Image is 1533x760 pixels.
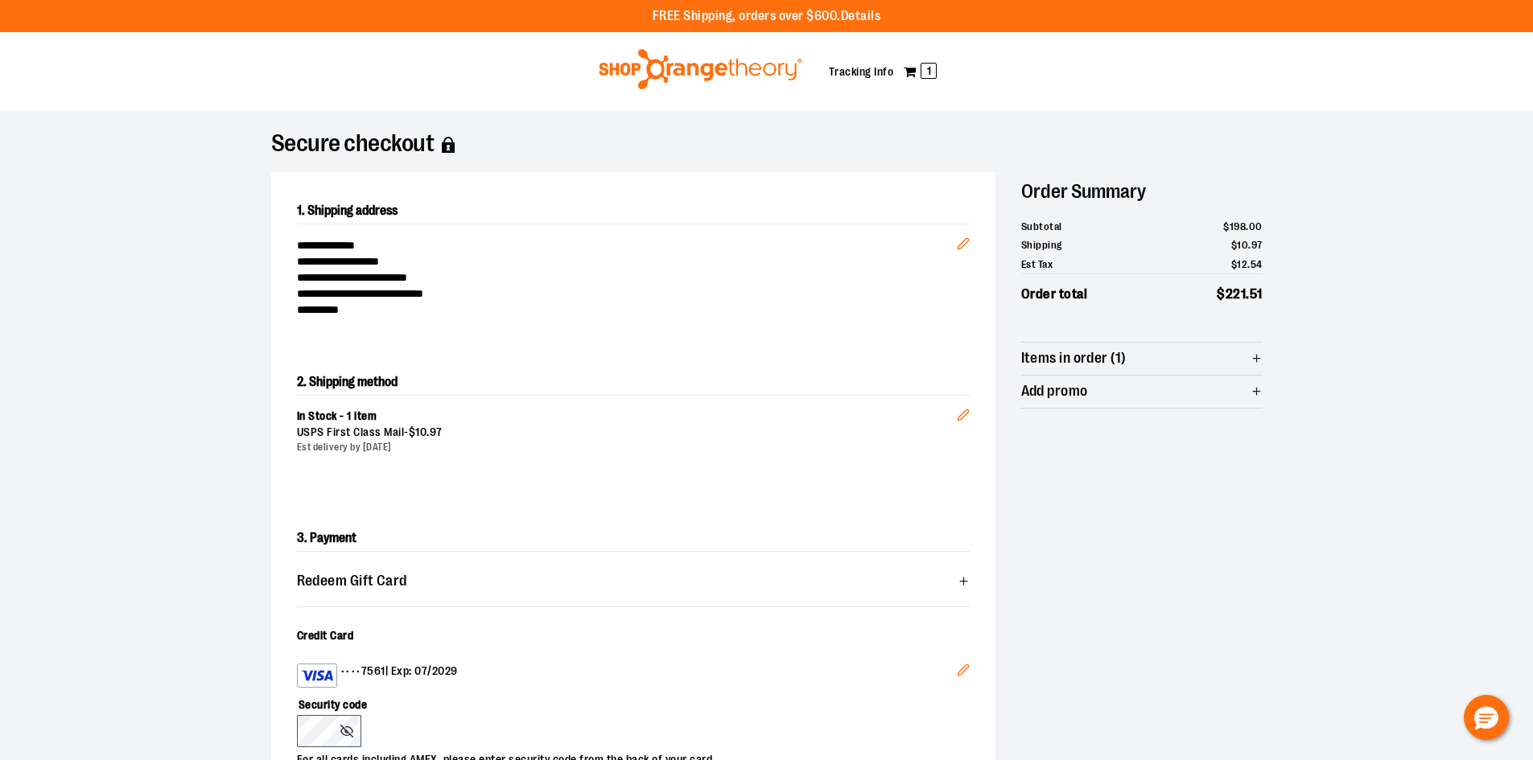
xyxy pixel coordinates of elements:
span: Redeem Gift Card [297,573,407,589]
span: Items in order (1) [1021,351,1127,366]
button: Edit [944,212,983,268]
span: . [1246,220,1249,232]
span: Shipping [1021,237,1062,253]
span: . [1248,239,1251,251]
span: $ [409,425,416,438]
button: Edit [944,383,983,439]
span: 00 [1249,220,1263,232]
h2: 2. Shipping method [297,369,970,395]
img: Visa card example showing the 16-digit card number on the front of the card [301,666,333,685]
span: Est Tax [1021,257,1053,273]
button: Edit [944,651,983,694]
p: FREE Shipping, orders over $600. [653,7,881,26]
span: 97 [1251,239,1263,251]
div: USPS First Class Mail - [297,425,957,441]
span: $ [1217,286,1226,302]
span: 198 [1230,220,1247,232]
span: 51 [1250,286,1263,302]
a: Tracking Info [829,65,894,78]
div: •••• 7561 | Exp: 07/2029 [297,663,957,688]
button: Add promo [1021,376,1263,408]
span: . [1246,286,1250,302]
h2: Order Summary [1021,172,1263,211]
span: $ [1231,239,1238,251]
span: 97 [430,425,443,438]
span: 221 [1226,286,1247,302]
img: Shop Orangetheory [596,49,805,89]
h1: Secure checkout [271,137,1263,153]
span: 1 [921,63,937,79]
span: $ [1231,258,1238,270]
a: Details [841,9,881,23]
span: 10 [1237,239,1248,251]
h2: 3. Payment [297,525,970,552]
span: 10 [415,425,427,438]
h2: 1. Shipping address [297,198,970,224]
span: 54 [1251,258,1263,270]
button: Hello, have a question? Let’s chat. [1464,695,1509,740]
span: Subtotal [1021,219,1062,235]
div: In Stock - 1 item [297,409,957,425]
button: Redeem Gift Card [297,565,970,597]
span: Add promo [1021,384,1088,399]
span: Order total [1021,284,1088,305]
span: Credit Card [297,629,354,642]
span: . [427,425,430,438]
span: $ [1223,220,1230,232]
div: Est delivery by [DATE] [297,441,957,454]
span: . [1247,258,1251,270]
button: Items in order (1) [1021,343,1263,375]
span: 12 [1237,258,1247,270]
label: Security code [297,688,954,715]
